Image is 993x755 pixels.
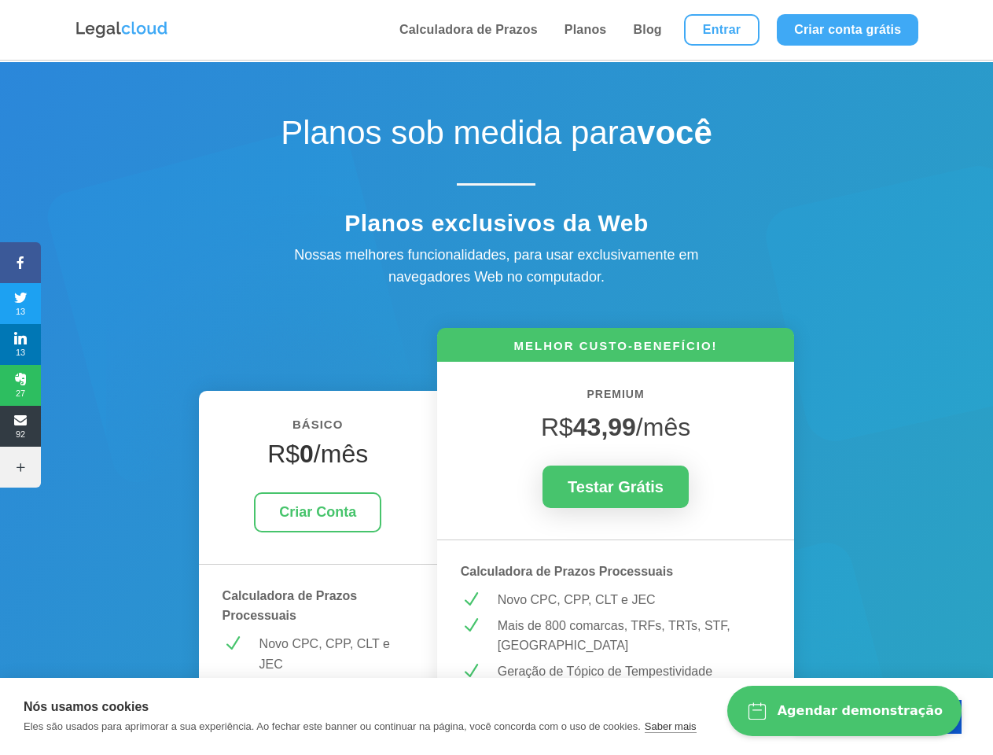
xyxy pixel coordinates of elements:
[260,244,732,289] div: Nossas melhores funcionalidades, para usar exclusivamente em navegadores Web no computador.
[461,385,771,412] h6: PREMIUM
[461,565,673,578] strong: Calculadora de Prazos Processuais
[684,14,759,46] a: Entrar
[437,337,795,362] h6: MELHOR CUSTO-BENEFÍCIO!
[461,616,480,635] span: N
[498,616,771,656] p: Mais de 800 comarcas, TRFs, TRTs, STF, [GEOGRAPHIC_DATA]
[542,466,689,508] a: Testar Grátis
[223,589,358,623] strong: Calculadora de Prazos Processuais
[24,720,641,732] p: Eles são usados para aprimorar a sua experiência. Ao fechar este banner ou continuar na página, v...
[498,590,771,610] p: Novo CPC, CPP, CLT e JEC
[221,209,771,245] h4: Planos exclusivos da Web
[541,413,690,441] span: R$ /mês
[254,492,381,532] a: Criar Conta
[300,440,314,468] strong: 0
[223,439,414,477] h4: R$ /mês
[223,634,242,654] span: N
[461,590,480,610] span: N
[259,634,414,674] p: Novo CPC, CPP, CLT e JEC
[223,414,414,443] h6: BÁSICO
[637,114,712,151] strong: você
[24,700,149,713] strong: Nós usamos cookies
[777,14,918,46] a: Criar conta grátis
[221,113,771,160] h1: Planos sob medida para
[75,20,169,40] img: Logo da Legalcloud
[498,661,771,682] p: Geração de Tópico de Tempestividade
[461,661,480,681] span: N
[645,720,697,733] a: Saber mais
[573,413,636,441] strong: 43,99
